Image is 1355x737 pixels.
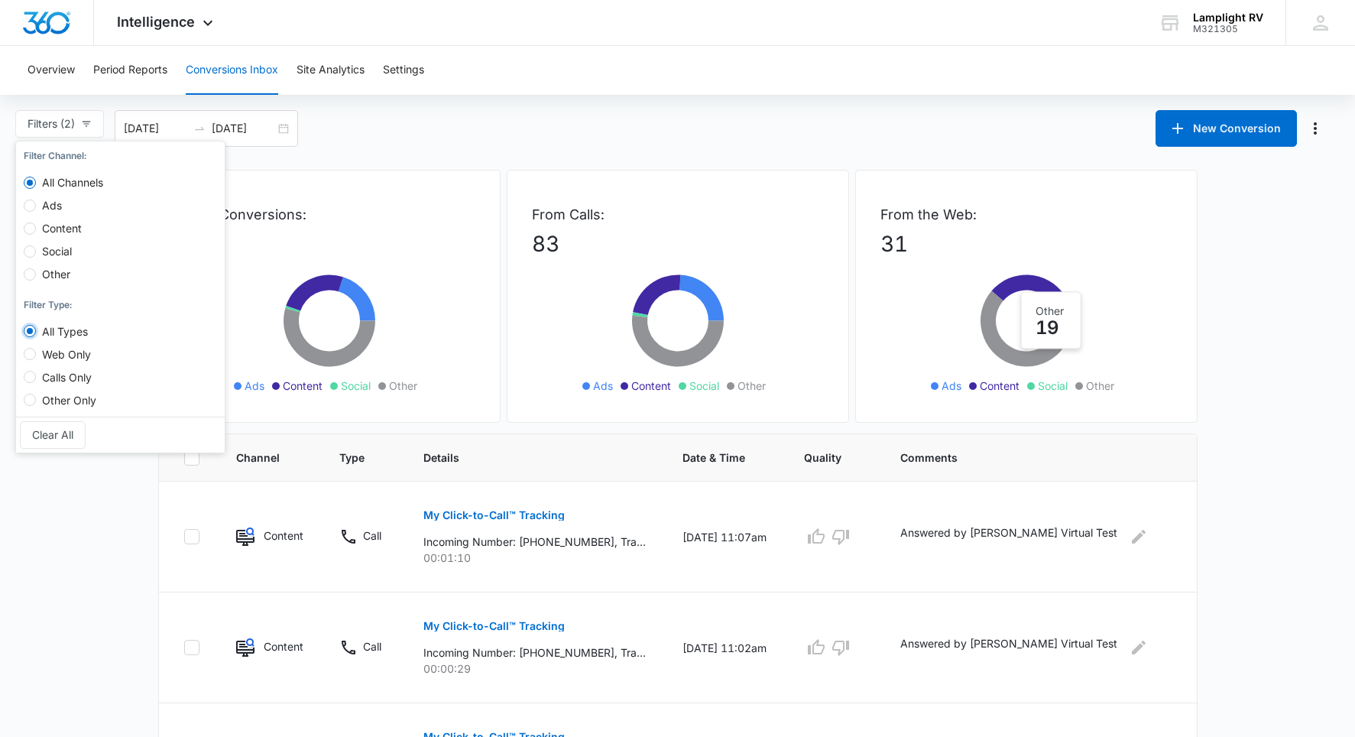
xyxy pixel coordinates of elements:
input: Start date [124,120,187,137]
span: Ads [942,378,961,394]
span: Content [36,222,88,235]
p: 114 [183,228,475,260]
p: Content [264,638,303,654]
p: From Calls: [532,204,824,225]
p: Incoming Number: [PHONE_NUMBER], Tracking Number: [PHONE_NUMBER], Ring To: [PHONE_NUMBER], Caller... [423,534,646,550]
p: 00:01:10 [423,550,646,566]
p: Answered by [PERSON_NAME] Virtual Test [900,635,1117,660]
span: Date & Time [682,450,745,466]
span: Social [341,378,371,394]
p: My Click-to-Call™ Tracking [423,510,565,521]
td: [DATE] 11:07am [664,482,786,593]
span: Calls Only [36,371,98,384]
div: account id [1193,24,1263,34]
p: My Click-to-Call™ Tracking [423,621,565,631]
span: Other Only [36,394,102,407]
span: Social [689,378,719,394]
button: Filters (2) [15,110,104,138]
span: Other [389,378,417,394]
p: 31 [880,228,1172,260]
span: Filters (2) [28,115,75,132]
p: Answered by [PERSON_NAME] Virtual Test [900,524,1117,549]
button: Conversions Inbox [186,46,278,95]
p: Total Conversions: [183,204,475,225]
p: 83 [532,228,824,260]
span: to [193,122,206,135]
div: Filter Channel : [24,149,217,164]
input: End date [212,120,275,137]
span: Quality [804,450,841,466]
p: From the Web: [880,204,1172,225]
button: New Conversion [1156,110,1297,147]
button: Overview [28,46,75,95]
span: All Channels [36,176,109,189]
button: My Click-to-Call™ Tracking [423,497,565,534]
span: Other [737,378,766,394]
p: Content [264,528,303,544]
p: Incoming Number: [PHONE_NUMBER], Tracking Number: [PHONE_NUMBER], Ring To: [PHONE_NUMBER], Caller... [423,644,646,661]
span: Ads [593,378,613,394]
span: Content [283,378,323,394]
button: Clear All [20,421,86,449]
span: Content [631,378,671,394]
button: Site Analytics [297,46,365,95]
span: Clear All [32,427,73,443]
td: [DATE] 11:02am [664,593,786,703]
span: Other [1086,378,1114,394]
p: Call [363,638,381,654]
button: Edit Comments [1126,524,1151,549]
span: Social [1038,378,1068,394]
span: All Types [36,325,94,338]
button: Manage Numbers [1303,116,1327,141]
span: Type [339,450,365,466]
button: Edit Comments [1126,635,1151,660]
span: Social [36,245,78,258]
span: Ads [245,378,264,394]
p: 00:00:29 [423,661,646,677]
div: account name [1193,11,1263,24]
div: Filter Type : [24,298,217,313]
p: Call [363,528,381,544]
span: Details [423,450,624,466]
span: Content [980,378,1019,394]
span: Ads [36,199,68,212]
span: Other [36,268,76,281]
span: Web Only [36,348,97,361]
span: swap-right [193,122,206,135]
span: Intelligence [117,14,195,30]
button: My Click-to-Call™ Tracking [423,608,565,644]
span: Channel [236,450,280,466]
span: Comments [900,450,1150,466]
button: Period Reports [93,46,167,95]
button: Settings [383,46,424,95]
